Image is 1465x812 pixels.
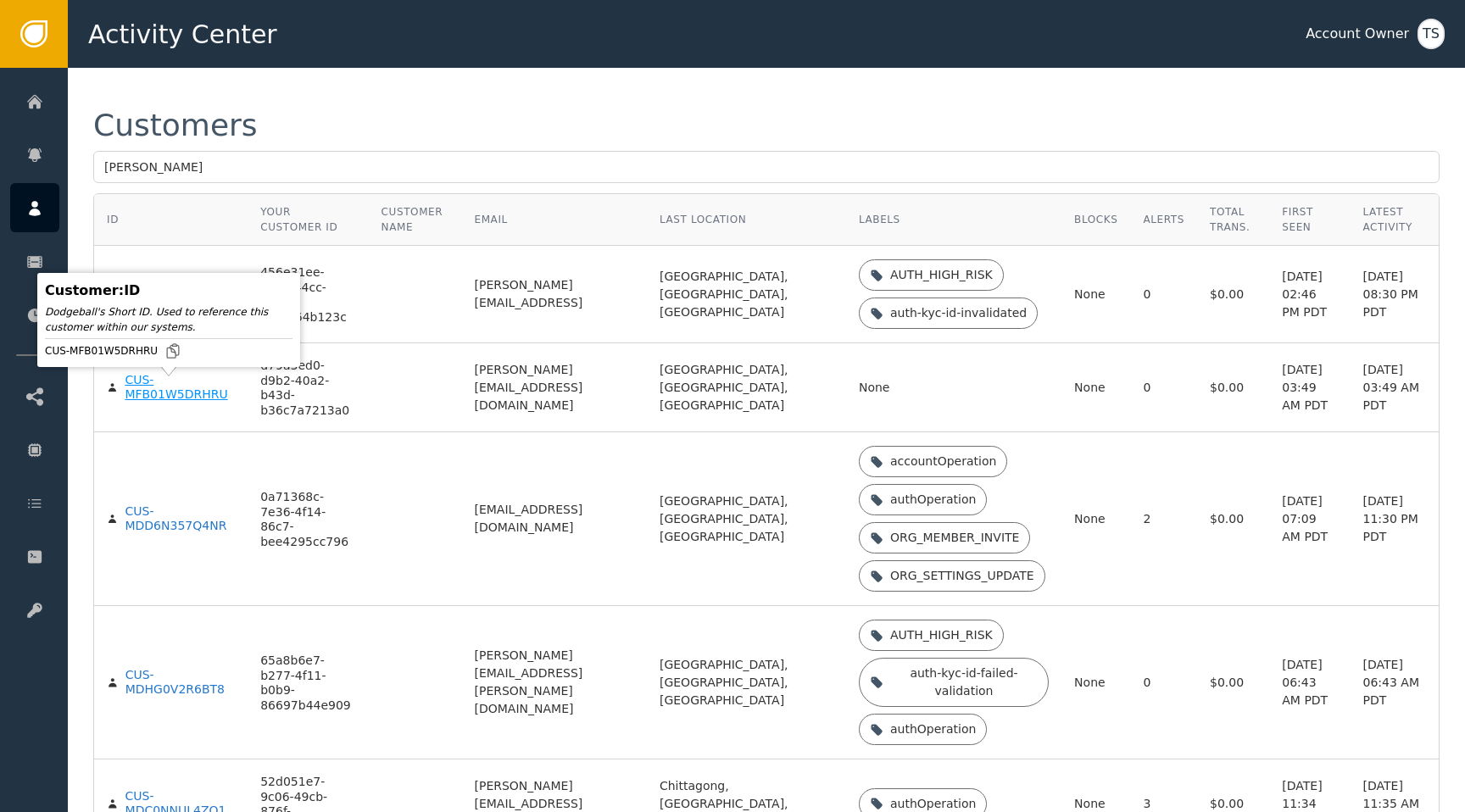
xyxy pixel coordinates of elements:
td: $0.00 [1197,606,1269,759]
td: [GEOGRAPHIC_DATA], [GEOGRAPHIC_DATA], [GEOGRAPHIC_DATA] [647,606,846,759]
td: $0.00 [1197,432,1269,606]
td: [PERSON_NAME][EMAIL_ADDRESS][DOMAIN_NAME] [461,343,646,432]
div: ORG_SETTINGS_UPDATE [890,567,1034,585]
div: Total Trans. [1210,204,1256,235]
div: Email [474,212,633,227]
td: [GEOGRAPHIC_DATA], [GEOGRAPHIC_DATA], [GEOGRAPHIC_DATA] [647,246,846,343]
div: None [1074,286,1117,303]
div: Customer : ID [45,281,292,301]
td: 2 [1131,432,1198,606]
div: CUS-MFB01W5DRHRU [125,373,235,403]
td: $0.00 [1197,343,1269,432]
div: CUS-MDD6N357Q4NR [125,504,235,534]
div: 65a8b6e7-b277-4f11-b0b9-86697b44e909 [260,653,355,713]
div: d79a3ed0-d9b2-40a2-b43d-b36c7a7213a0 [260,359,355,418]
span: Activity Center [88,15,277,53]
div: Blocks [1074,212,1117,227]
div: None [1074,674,1117,692]
div: ORG_MEMBER_INVITE [890,529,1019,547]
input: Search by name, email, or ID [93,151,1440,183]
div: None [1074,379,1117,397]
td: [DATE] 07:09 AM PDT [1269,432,1350,606]
td: [GEOGRAPHIC_DATA], [GEOGRAPHIC_DATA], [GEOGRAPHIC_DATA] [647,432,846,606]
div: None [1074,510,1117,528]
div: Alerts [1144,212,1185,227]
td: [DATE] 02:46 PM PDT [1269,246,1350,343]
td: [EMAIL_ADDRESS][DOMAIN_NAME] [461,432,646,606]
td: 0 [1131,606,1198,759]
div: 0a71368c-7e36-4f14-86c7-bee4295cc796 [260,490,355,549]
td: [PERSON_NAME][EMAIL_ADDRESS] [461,246,646,343]
div: Last Location [660,212,833,227]
td: $0.00 [1197,246,1269,343]
div: accountOperation [890,453,996,470]
td: [GEOGRAPHIC_DATA], [GEOGRAPHIC_DATA], [GEOGRAPHIC_DATA] [647,343,846,432]
div: Labels [859,212,1049,227]
td: [DATE] 03:49 AM PDT [1351,343,1439,432]
button: TS [1418,19,1445,49]
div: authOperation [890,720,977,738]
div: CUS-MDHG0V2R6BT8 [125,668,236,698]
div: Account Owner [1306,24,1409,44]
div: CUS-MFB01W5DRHRU [45,342,292,359]
div: AUTH_HIGH_RISK [890,626,993,644]
td: 0 [1131,246,1198,343]
div: ID [107,212,119,227]
div: Customer Name [382,204,449,235]
td: [DATE] 03:49 AM PDT [1269,343,1350,432]
div: Latest Activity [1363,204,1426,235]
div: auth-kyc-id-invalidated [890,304,1027,322]
div: auth-kyc-id-failed-validation [890,665,1038,700]
div: Your Customer ID [260,204,355,235]
div: First Seen [1282,204,1337,235]
td: 0 [1131,343,1198,432]
div: 456e31ee-6c3b-44cc-a3ae-fd38864b123c [260,265,355,325]
td: [DATE] 06:43 AM PDT [1351,606,1439,759]
div: authOperation [890,491,977,509]
td: [DATE] 11:30 PM PDT [1351,432,1439,606]
div: Dodgeball's Short ID. Used to reference this customer within our systems. [45,304,292,335]
td: [DATE] 08:30 PM PDT [1351,246,1439,343]
td: [DATE] 06:43 AM PDT [1269,606,1350,759]
td: [PERSON_NAME][EMAIL_ADDRESS][PERSON_NAME][DOMAIN_NAME] [461,606,646,759]
div: Customers [93,110,258,141]
div: AUTH_HIGH_RISK [890,266,993,284]
div: None [859,379,1049,397]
